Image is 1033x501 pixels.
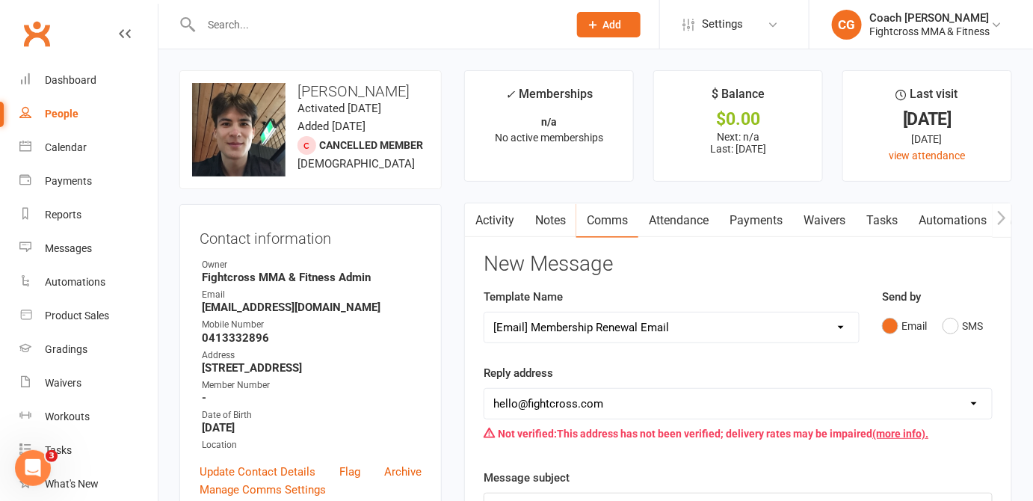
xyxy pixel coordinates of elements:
a: What's New [19,467,158,501]
div: Waivers [45,377,81,389]
div: CG [832,10,862,40]
strong: n/a [541,116,557,128]
iframe: Intercom live chat [15,450,51,486]
a: Dashboard [19,64,158,97]
a: Tasks [19,434,158,467]
div: Dashboard [45,74,96,86]
span: 3 [46,450,58,462]
span: [DEMOGRAPHIC_DATA] [297,157,415,170]
div: Last visit [896,84,958,111]
a: Waivers [19,366,158,400]
div: Tasks [45,444,72,456]
a: Messages [19,232,158,265]
strong: [DATE] [202,421,422,434]
h3: [PERSON_NAME] [192,83,429,99]
strong: Fightcross MMA & Fitness Admin [202,271,422,284]
strong: [STREET_ADDRESS] [202,361,422,375]
div: Owner [202,258,422,272]
div: [DATE] [857,111,998,127]
a: Automations [19,265,158,299]
div: Mobile Number [202,318,422,332]
i: ✓ [505,87,515,102]
a: Payments [719,203,793,238]
h3: Contact information [200,224,422,247]
a: (more info). [873,428,929,440]
div: Payments [45,175,92,187]
span: No active memberships [495,132,603,144]
input: Search... [197,14,558,35]
div: Coach [PERSON_NAME] [869,11,990,25]
a: Clubworx [18,15,55,52]
a: Waivers [793,203,856,238]
div: Reports [45,209,81,221]
strong: Not verified: [499,428,558,440]
span: Settings [702,7,743,41]
a: Gradings [19,333,158,366]
a: view attendance [889,150,965,162]
img: image1646983286.png [192,83,286,176]
a: Archive [384,463,422,481]
strong: [EMAIL_ADDRESS][DOMAIN_NAME] [202,301,422,314]
div: Date of Birth [202,408,422,422]
div: Messages [45,242,92,254]
button: SMS [943,312,983,340]
div: Calendar [45,141,87,153]
a: Automations [908,203,997,238]
div: [DATE] [857,131,998,147]
a: Flag [339,463,360,481]
span: Add [603,19,622,31]
a: Calendar [19,131,158,165]
a: Activity [465,203,525,238]
a: Workouts [19,400,158,434]
a: People [19,97,158,131]
a: Payments [19,165,158,198]
button: Email [882,312,927,340]
button: Add [577,12,641,37]
div: $ Balance [712,84,765,111]
div: Email [202,288,422,302]
span: Cancelled member [319,139,423,151]
strong: 0413332896 [202,331,422,345]
time: Added [DATE] [297,120,366,133]
strong: - [202,391,422,405]
label: Send by [882,288,921,306]
a: Attendance [638,203,719,238]
a: Comms [576,203,638,238]
div: Address [202,348,422,363]
label: Template Name [484,288,563,306]
a: Product Sales [19,299,158,333]
div: Member Number [202,378,422,393]
a: Update Contact Details [200,463,315,481]
div: $0.00 [667,111,809,127]
label: Message subject [484,469,570,487]
div: Product Sales [45,310,109,322]
div: Fightcross MMA & Fitness [869,25,990,38]
div: Workouts [45,411,90,422]
h3: New Message [484,253,993,276]
div: What's New [45,478,99,490]
div: Location [202,438,422,452]
div: People [45,108,78,120]
a: Manage Comms Settings [200,481,326,499]
a: Tasks [856,203,908,238]
div: Gradings [45,343,87,355]
a: Reports [19,198,158,232]
div: Memberships [505,84,593,112]
a: Notes [525,203,576,238]
time: Activated [DATE] [297,102,381,115]
label: Reply address [484,364,553,382]
div: This address has not been verified; delivery rates may be impaired [484,419,993,448]
p: Next: n/a Last: [DATE] [667,131,809,155]
div: Automations [45,276,105,288]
